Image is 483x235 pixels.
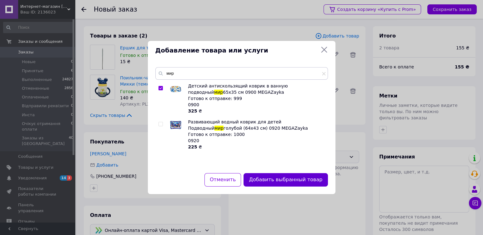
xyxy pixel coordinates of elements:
[204,173,241,187] button: Отменить
[214,126,224,131] span: мир
[188,108,197,113] b: 325
[169,83,182,95] img: Детский антискользящий коврик в ванную подводный мир 65х35 см 0900 MEGAZayka
[214,90,223,95] span: мир
[223,90,284,95] span: 65х35 см 0900 MEGAZayka
[188,144,197,149] b: 225
[244,173,328,187] button: Добавить выбранный товар
[188,83,288,95] span: Детский антискользящий коврик в ванную подводный
[169,119,182,131] img: Развивающий водный коврик для детей Подводный мир голубой (64х43 см) 0920 MEGAZayka
[188,102,199,107] span: 0900
[155,67,328,80] input: Поиск по товарам и услугам
[188,119,281,131] span: Развивающий водный коврик для детей Подводный
[155,46,318,55] span: Добавление товара или услуги
[188,138,199,143] span: 0920
[188,144,325,150] div: ₴
[188,95,325,102] div: Готово к отправке: 999
[224,126,308,131] span: голубой (64х43 см) 0920 MEGAZayka
[188,131,325,137] div: Готово к отправке: 1000
[188,108,325,114] div: ₴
